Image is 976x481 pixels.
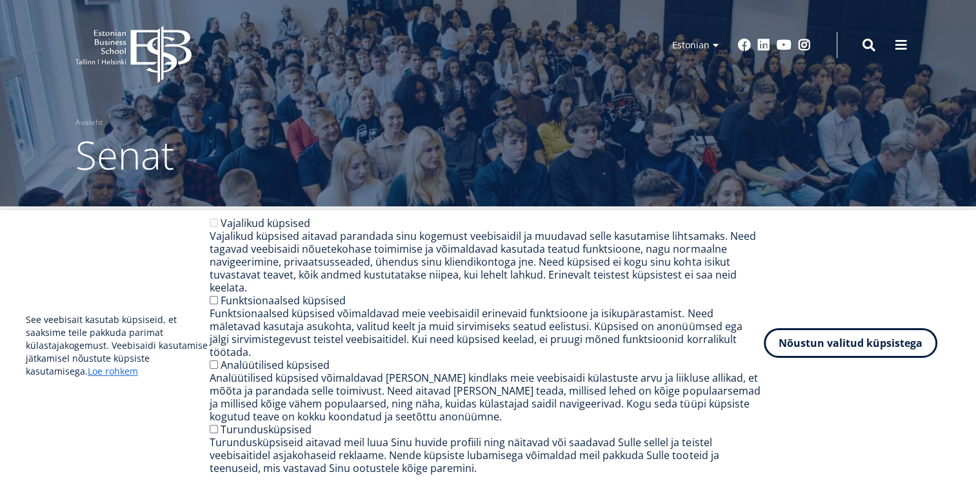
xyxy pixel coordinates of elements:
[75,116,103,129] a: Avaleht
[210,307,764,358] div: Funktsionaalsed küpsised võimaldavad meie veebisaidil erinevaid funktsioone ja isikupärastamist. ...
[210,230,764,294] div: Vajalikud küpsised aitavad parandada sinu kogemust veebisaidil ja muudavad selle kasutamise lihts...
[777,39,792,52] a: Youtube
[210,436,764,475] div: Turundusküpsiseid aitavad meil luua Sinu huvide profiili ning näitavad või saadavad Sulle sellel ...
[221,293,346,308] label: Funktsionaalsed küpsised
[221,358,330,372] label: Analüütilised küpsised
[210,371,764,423] div: Analüütilised küpsised võimaldavad [PERSON_NAME] kindlaks meie veebisaidi külastuste arvu ja liik...
[221,422,312,437] label: Turundusküpsised
[798,39,811,52] a: Instagram
[75,128,174,181] span: Senat
[764,328,937,358] button: Nõustun valitud küpsistega
[738,39,751,52] a: Facebook
[88,365,138,378] a: Loe rohkem
[221,216,310,230] label: Vajalikud küpsised
[757,39,770,52] a: Linkedin
[26,313,210,378] p: See veebisait kasutab küpsiseid, et saaksime teile pakkuda parimat külastajakogemust. Veebisaidi ...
